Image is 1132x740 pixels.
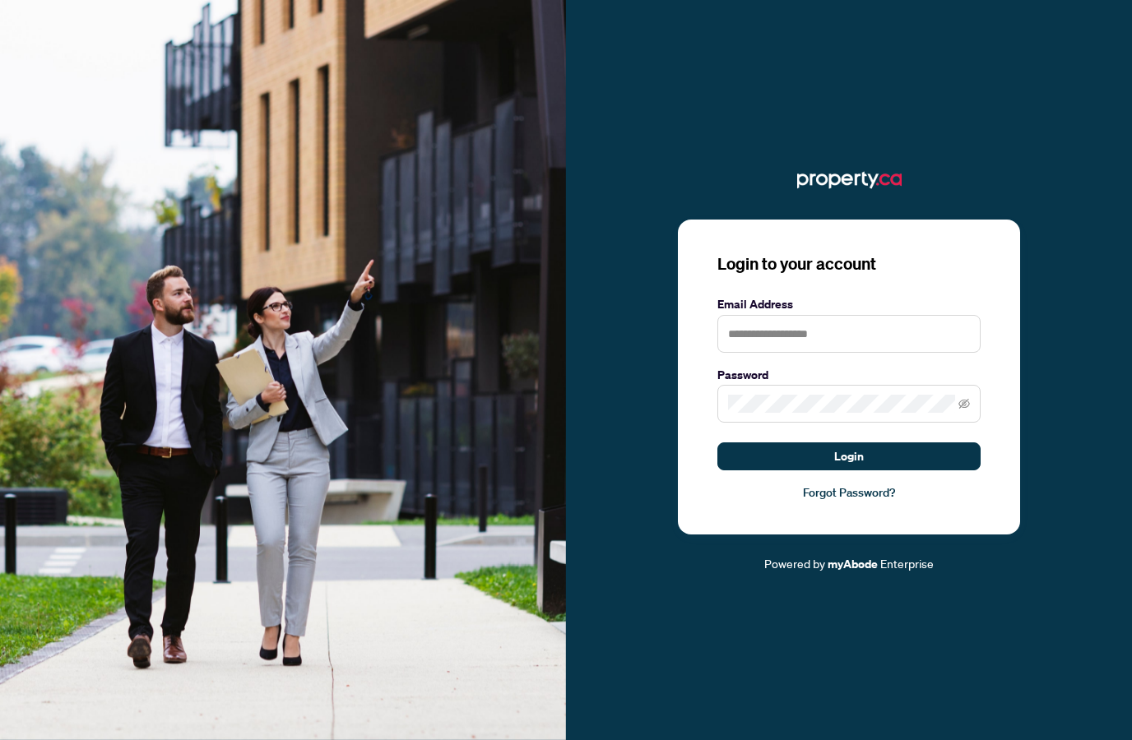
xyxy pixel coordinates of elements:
[717,252,981,275] h3: Login to your account
[880,556,934,571] span: Enterprise
[717,295,981,313] label: Email Address
[834,443,864,469] span: Login
[717,483,981,502] a: Forgot Password?
[717,442,981,470] button: Login
[828,555,878,573] a: myAbode
[717,366,981,384] label: Password
[797,167,902,193] img: ma-logo
[958,398,970,409] span: eye-invisible
[764,556,825,571] span: Powered by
